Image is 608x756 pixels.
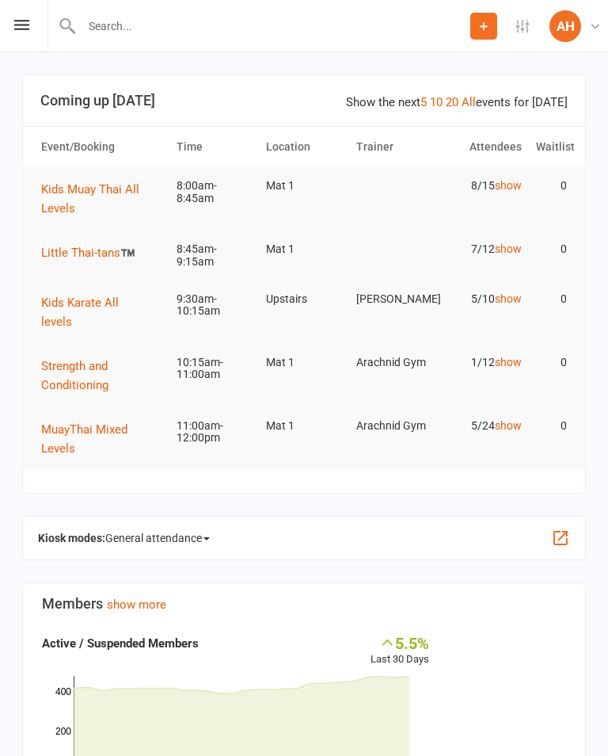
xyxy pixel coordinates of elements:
td: 5/24 [439,407,529,445]
a: All [462,95,476,109]
h3: Members [42,596,566,612]
td: [PERSON_NAME] [349,281,439,318]
td: 5/10 [439,281,529,318]
td: 10:15am-11:00am [169,344,260,394]
a: 20 [446,95,458,109]
th: Trainer [349,127,439,167]
td: 0 [529,231,574,268]
span: Kids Muay Thai All Levels [41,182,139,216]
a: show [495,292,522,305]
td: 7/12 [439,231,529,268]
strong: Kiosk modes: [38,532,105,544]
th: Time [169,127,260,167]
div: 5.5% [370,634,429,651]
th: Event/Booking [34,127,169,167]
td: Mat 1 [259,344,349,381]
div: Show the next events for [DATE] [346,93,568,112]
h3: Coming up [DATE] [40,93,568,109]
a: show [495,356,522,368]
span: General attendance [105,525,210,551]
button: MuayThai Mixed Levels [41,420,162,458]
button: Kids Muay Thai All Levels [41,180,162,218]
a: show [495,242,522,255]
td: 0 [529,407,574,445]
button: Strength and Conditioning [41,357,162,395]
td: 1/12 [439,344,529,381]
input: Search... [77,15,470,37]
td: 9:30am-10:15am [169,281,260,330]
th: Location [259,127,349,167]
div: Last 30 Days [370,634,429,668]
th: Waitlist [529,127,574,167]
span: MuayThai Mixed Levels [41,422,127,456]
td: 8:00am-8:45am [169,167,260,217]
button: Little Thai-tans™️ [41,243,146,262]
td: Upstairs [259,281,349,318]
div: AH [549,10,581,42]
a: 5 [420,95,427,109]
td: 0 [529,344,574,381]
td: 8/15 [439,167,529,204]
td: Mat 1 [259,231,349,268]
th: Attendees [439,127,529,167]
a: show [495,179,522,192]
td: Mat 1 [259,167,349,204]
button: Kids Karate All levels [41,293,162,331]
td: 0 [529,167,574,204]
a: show [495,419,522,432]
td: Arachnid Gym [349,344,439,381]
td: Mat 1 [259,407,349,445]
span: Little Thai-tans™️ [41,246,135,260]
span: Strength and Conditioning [41,359,108,392]
td: Arachnid Gym [349,407,439,445]
td: 8:45am-9:15am [169,231,260,281]
a: show more [107,598,166,612]
td: 0 [529,281,574,318]
strong: Active / Suspended Members [42,636,199,651]
td: 11:00am-12:00pm [169,407,260,457]
a: 10 [430,95,443,109]
span: Kids Karate All levels [41,296,119,329]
